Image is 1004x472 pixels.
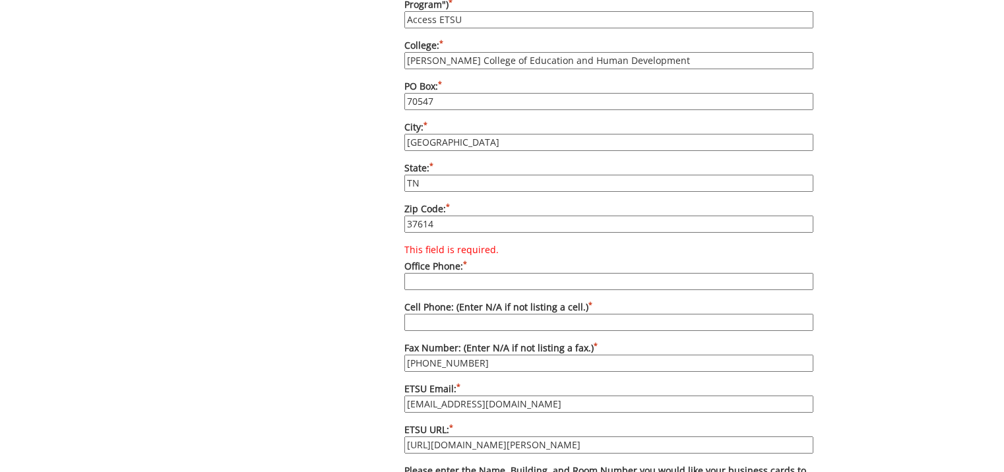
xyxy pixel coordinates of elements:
label: Office Phone: [404,243,813,290]
input: Fax Number: (Enter N/A if not listing a fax.)* [404,355,813,372]
label: City: [404,121,813,151]
label: Fax Number: (Enter N/A if not listing a fax.) [404,341,813,372]
input: This field is required.Office Phone:* [404,273,813,290]
label: College: [404,39,813,69]
input: Cell Phone: (Enter N/A if not listing a cell.)* [404,314,813,331]
input: College:* [404,52,813,69]
input: State:* [404,175,813,192]
label: This field is required. [404,243,813,256]
input: PO Box:* [404,93,813,110]
label: Cell Phone: (Enter N/A if not listing a cell.) [404,301,813,331]
label: Zip Code: [404,202,813,233]
input: Department/Office/Program, etc.: (i.e., Enter "Department of x", "Office of x", or "x Program")* [404,11,813,28]
label: ETSU URL: [404,423,813,454]
input: City:* [404,134,813,151]
label: State: [404,162,813,192]
label: PO Box: [404,80,813,110]
input: ETSU Email:* [404,396,813,413]
input: Zip Code:* [404,216,813,233]
input: ETSU URL:* [404,436,813,454]
label: ETSU Email: [404,382,813,413]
